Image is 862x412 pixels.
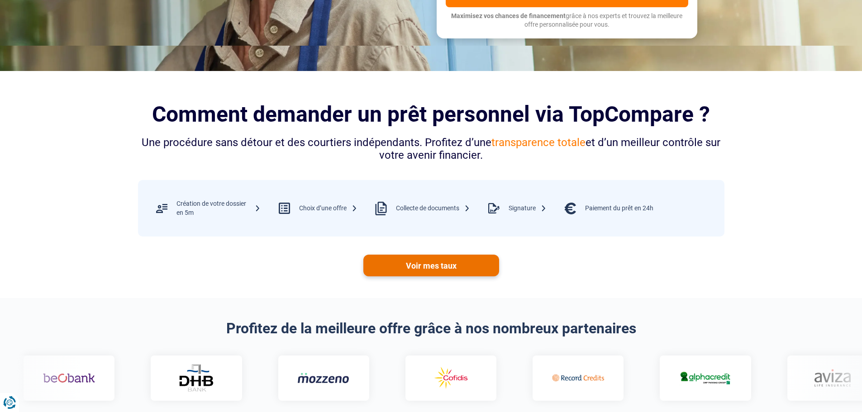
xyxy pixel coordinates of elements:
img: Cofidis [425,365,477,391]
div: Paiement du prêt en 24h [585,204,653,213]
div: Création de votre dossier en 5m [176,199,261,217]
div: Une procédure sans détour et des courtiers indépendants. Profitez d’une et d’un meilleur contrôle... [138,136,724,162]
span: Maximisez vos chances de financement [451,12,566,19]
div: Signature [509,204,547,213]
img: Alphacredit [679,370,731,386]
h2: Comment demander un prêt personnel via TopCompare ? [138,102,724,127]
span: transparence totale [491,136,586,149]
img: Mozzeno [298,372,350,384]
h2: Profitez de la meilleure offre grâce à nos nombreux partenaires [138,320,724,337]
div: Collecte de documents [396,204,470,213]
p: grâce à nos experts et trouvez la meilleure offre personnalisée pour vous. [446,12,688,29]
div: Choix d’une offre [299,204,357,213]
img: Record credits [552,365,604,391]
img: DHB Bank [178,364,214,392]
a: Voir mes taux [363,255,499,276]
